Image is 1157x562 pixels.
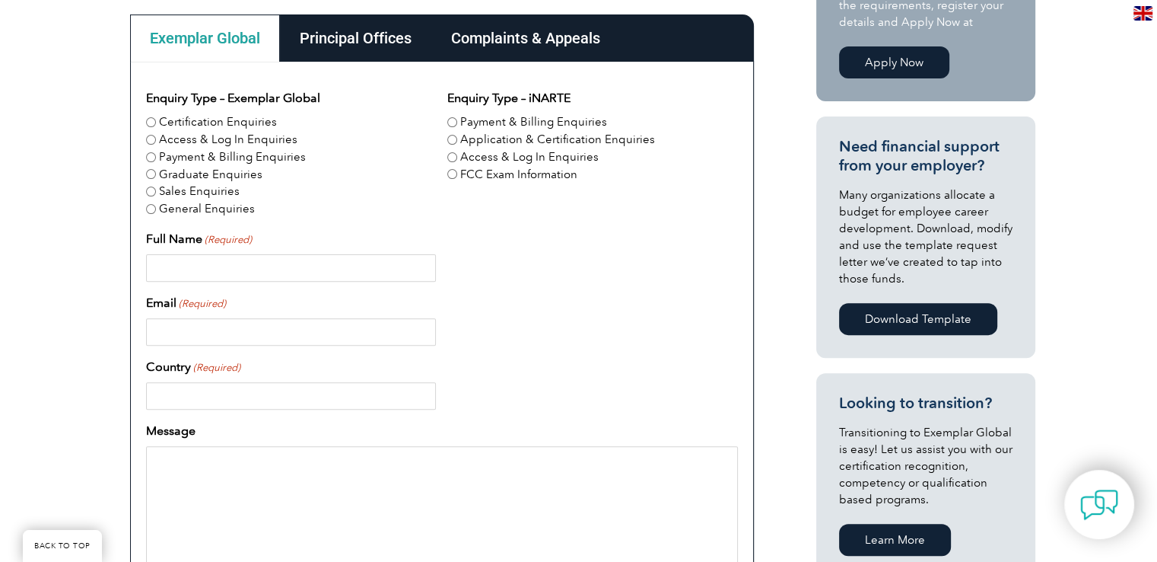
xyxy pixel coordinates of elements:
img: contact-chat.png [1080,486,1118,524]
div: Exemplar Global [130,14,280,62]
label: Message [146,422,195,440]
legend: Enquiry Type – iNARTE [447,89,571,107]
label: Graduate Enquiries [159,166,262,184]
label: Sales Enquiries [159,183,240,200]
div: Complaints & Appeals [431,14,620,62]
span: (Required) [203,232,252,247]
h3: Need financial support from your employer? [839,137,1012,175]
label: Access & Log In Enquiries [460,148,599,166]
a: Apply Now [839,46,949,78]
label: General Enquiries [159,200,255,218]
label: Country [146,358,240,376]
span: (Required) [192,360,240,375]
a: BACK TO TOP [23,530,102,562]
legend: Enquiry Type – Exemplar Global [146,89,320,107]
label: Certification Enquiries [159,113,277,131]
label: Application & Certification Enquiries [460,131,655,148]
label: Payment & Billing Enquiries [159,148,306,166]
label: Email [146,294,226,312]
label: Full Name [146,230,252,248]
a: Learn More [839,524,951,556]
span: (Required) [177,296,226,311]
p: Transitioning to Exemplar Global is easy! Let us assist you with our certification recognition, c... [839,424,1012,508]
p: Many organizations allocate a budget for employee career development. Download, modify and use th... [839,187,1012,287]
label: Payment & Billing Enquiries [460,113,607,131]
label: Access & Log In Enquiries [159,131,297,148]
div: Principal Offices [280,14,431,62]
img: en [1133,6,1152,21]
a: Download Template [839,303,997,335]
label: FCC Exam Information [460,166,577,184]
h3: Looking to transition? [839,394,1012,413]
